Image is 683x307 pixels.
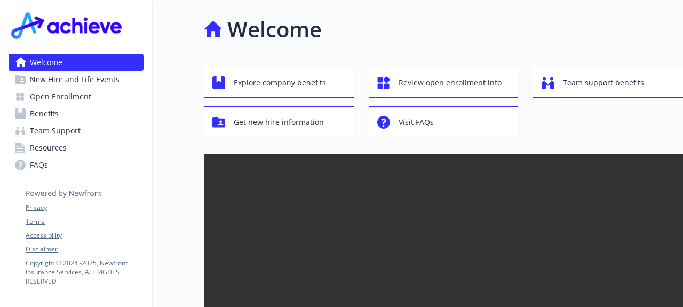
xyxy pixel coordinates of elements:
button: Visit FAQs [369,106,519,137]
a: Welcome [9,54,144,71]
span: Explore company benefits [234,73,326,93]
button: Review open enrollment info [369,67,519,98]
span: Welcome [30,54,62,71]
a: New Hire and Life Events [9,71,144,88]
a: Team Support [9,122,144,139]
span: FAQs [30,156,48,174]
p: Copyright © 2024 - 2025 , Newfront Insurance Services, ALL RIGHTS RESERVED [26,258,143,286]
span: Review open enrollment info [399,73,502,93]
a: Privacy [26,203,143,212]
a: Benefits [9,105,144,122]
span: New Hire and Life Events [30,71,120,88]
span: Benefits [30,105,59,122]
a: Terms [26,217,143,226]
span: Team support benefits [563,73,644,93]
span: Team Support [30,122,81,139]
h1: Welcome [227,13,322,45]
button: Team support benefits [533,67,683,98]
span: Get new hire information [234,112,324,132]
span: Resources [30,139,67,156]
a: Disclaimer [26,245,143,254]
span: Visit FAQs [399,112,434,132]
span: Open Enrollment [30,88,91,105]
button: Get new hire information [204,106,354,137]
a: Open Enrollment [9,88,144,105]
a: Accessibility [26,231,143,240]
a: Resources [9,139,144,156]
a: FAQs [9,156,144,174]
button: Explore company benefits [204,67,354,98]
